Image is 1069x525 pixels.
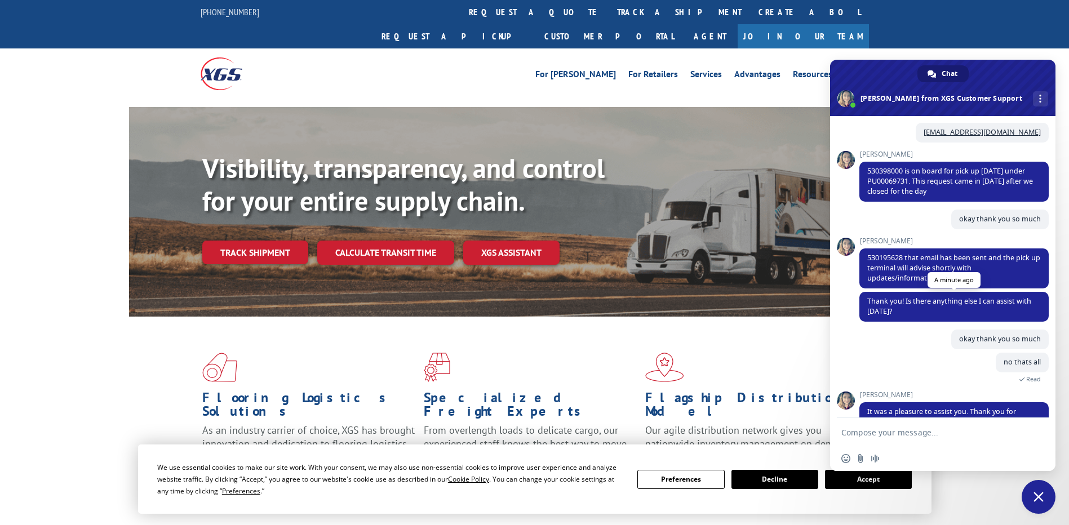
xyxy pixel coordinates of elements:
a: Resources [793,70,832,82]
span: okay thank you so much [959,334,1041,344]
div: Chat [917,65,969,82]
a: For [PERSON_NAME] [535,70,616,82]
a: Customer Portal [536,24,682,48]
a: Advantages [734,70,780,82]
div: Cookie Consent Prompt [138,444,932,514]
a: XGS ASSISTANT [463,241,560,265]
span: [PERSON_NAME] [859,237,1049,245]
span: Cookie Policy [448,474,489,484]
span: Chat [942,65,957,82]
span: 530398000 is on board for pick up [DATE] under PU00069731. This request came in [DATE] after we c... [867,166,1033,196]
span: It was a pleasure to assist you. Thank you for contacting XGS and have a terrific [DATE]! Please ... [867,407,1019,457]
h1: Flagship Distribution Model [645,391,858,424]
a: For Retailers [628,70,678,82]
span: [PERSON_NAME] [859,391,1049,399]
a: Join Our Team [738,24,869,48]
div: More channels [1033,91,1048,106]
h1: Flooring Logistics Solutions [202,391,415,424]
button: Accept [825,470,912,489]
a: Agent [682,24,738,48]
span: Thank you! Is there anything else I can assist with [DATE]? [867,296,1031,316]
a: Track shipment [202,241,308,264]
span: 530195628 that email has been sent and the pick up terminal will advise shortly with updates/info... [867,253,1040,283]
span: Audio message [871,454,880,463]
span: Send a file [856,454,865,463]
a: [EMAIL_ADDRESS][DOMAIN_NAME] [924,127,1041,137]
textarea: Compose your message... [841,428,1019,438]
span: no thats all [1004,357,1041,367]
span: Our agile distribution network gives you nationwide inventory management on demand. [645,424,853,450]
span: [PERSON_NAME] [859,150,1049,158]
a: [PHONE_NUMBER] [201,6,259,17]
span: Insert an emoji [841,454,850,463]
button: Decline [731,470,818,489]
img: xgs-icon-flagship-distribution-model-red [645,353,684,382]
a: Calculate transit time [317,241,454,265]
button: Preferences [637,470,724,489]
h1: Specialized Freight Experts [424,391,637,424]
img: xgs-icon-focused-on-flooring-red [424,353,450,382]
div: We use essential cookies to make our site work. With your consent, we may also use non-essential ... [157,461,624,497]
img: xgs-icon-total-supply-chain-intelligence-red [202,353,237,382]
div: Close chat [1022,480,1055,514]
span: okay thank you so much [959,214,1041,224]
span: As an industry carrier of choice, XGS has brought innovation and dedication to flooring logistics... [202,424,415,464]
span: Read [1026,375,1041,383]
a: Services [690,70,722,82]
p: From overlength loads to delicate cargo, our experienced staff knows the best way to move your fr... [424,424,637,474]
span: Preferences [222,486,260,496]
a: Request a pickup [373,24,536,48]
b: Visibility, transparency, and control for your entire supply chain. [202,150,605,218]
